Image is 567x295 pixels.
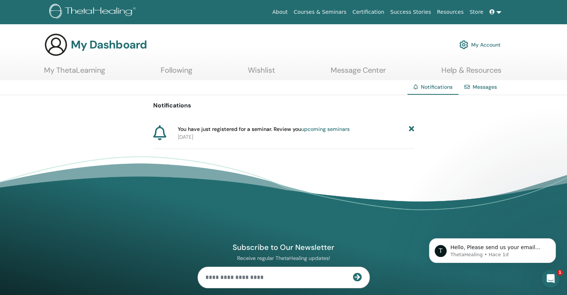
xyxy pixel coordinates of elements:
[178,125,350,133] span: You have just registered for a seminar. Review you
[349,5,387,19] a: Certification
[459,38,468,51] img: cog.svg
[153,101,414,110] p: Notifications
[459,37,501,53] a: My Account
[542,270,560,288] iframe: Intercom live chat
[44,66,105,80] a: My ThetaLearning
[331,66,386,80] a: Message Center
[49,4,138,21] img: logo.png
[557,270,563,276] span: 1
[44,33,68,57] img: generic-user-icon.jpg
[473,84,497,90] a: Messages
[418,223,567,275] iframe: Intercom notifications mensaje
[434,5,467,19] a: Resources
[421,84,453,90] span: Notifications
[248,66,275,80] a: Wishlist
[291,5,350,19] a: Courses & Seminars
[161,66,192,80] a: Following
[178,133,414,141] p: [DATE]
[198,242,370,252] h4: Subscribe to Our Newsletter
[467,5,486,19] a: Store
[441,66,501,80] a: Help & Resources
[269,5,290,19] a: About
[387,5,434,19] a: Success Stories
[71,38,147,51] h3: My Dashboard
[198,255,370,261] p: Receive regular ThetaHealing updates!
[301,126,350,132] a: upcoming seminars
